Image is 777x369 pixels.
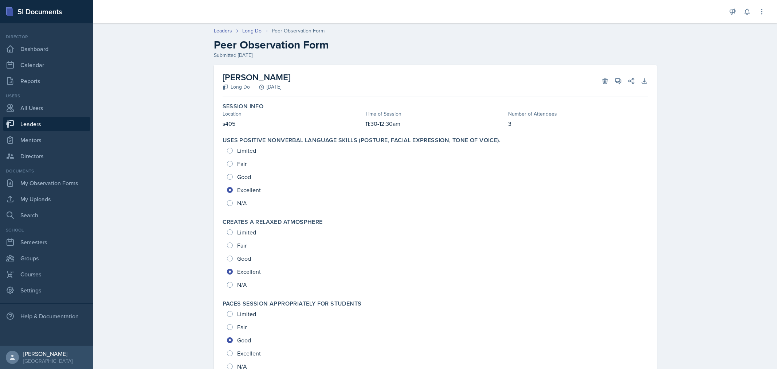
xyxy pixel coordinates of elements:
[3,208,90,222] a: Search
[3,101,90,115] a: All Users
[365,119,505,128] p: 11:30-12:30am
[214,51,657,59] div: Submitted [DATE]
[242,27,262,35] a: Long Do
[3,267,90,281] a: Courses
[3,235,90,249] a: Semesters
[272,27,325,35] div: Peer Observation Form
[3,42,90,56] a: Dashboard
[23,357,72,365] div: [GEOGRAPHIC_DATA]
[23,350,72,357] div: [PERSON_NAME]
[365,110,505,118] div: Time of Session
[3,117,90,131] a: Leaders
[3,133,90,147] a: Mentors
[3,168,90,174] div: Documents
[250,83,281,91] div: [DATE]
[223,71,290,84] h2: [PERSON_NAME]
[3,251,90,265] a: Groups
[223,103,264,110] label: Session Info
[223,83,250,91] div: Long Do
[223,137,501,144] label: Uses positive nonverbal language skills (posture, facial expression, tone of voice).
[508,110,648,118] div: Number of Attendees
[223,300,362,307] label: Paces session appropriately for students
[508,119,648,128] p: 3
[3,176,90,190] a: My Observation Forms
[3,227,90,233] div: School
[3,283,90,298] a: Settings
[3,192,90,206] a: My Uploads
[223,119,362,128] p: s405
[223,218,323,226] label: Creates a relaxed atmosphere
[3,93,90,99] div: Users
[3,34,90,40] div: Director
[3,74,90,88] a: Reports
[214,27,232,35] a: Leaders
[214,38,657,51] h2: Peer Observation Form
[3,58,90,72] a: Calendar
[3,149,90,163] a: Directors
[3,309,90,323] div: Help & Documentation
[223,110,362,118] div: Location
